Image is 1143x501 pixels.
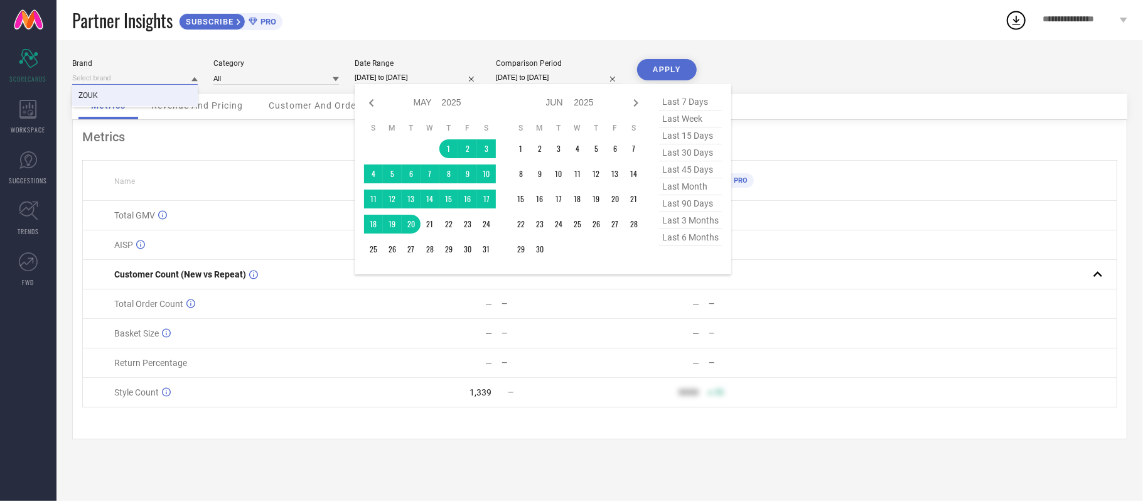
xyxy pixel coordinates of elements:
td: Tue May 20 2025 [402,215,421,234]
th: Thursday [439,123,458,133]
td: Fri Jun 06 2025 [606,139,625,158]
th: Thursday [587,123,606,133]
td: Fri May 23 2025 [458,215,477,234]
td: Mon Jun 16 2025 [530,190,549,208]
th: Monday [530,123,549,133]
span: PRO [257,17,276,26]
td: Mon May 19 2025 [383,215,402,234]
th: Wednesday [421,123,439,133]
td: Sun May 25 2025 [364,240,383,259]
td: Sun Jun 22 2025 [512,215,530,234]
div: — [709,240,806,249]
span: Total GMV [114,210,155,220]
button: APPLY [637,59,697,80]
td: Fri Jun 27 2025 [606,215,625,234]
div: — [709,299,806,308]
td: Thu Jun 26 2025 [587,215,606,234]
td: Mon Jun 09 2025 [530,164,549,183]
div: — [692,328,699,338]
td: Sun Jun 01 2025 [512,139,530,158]
span: Name [114,177,135,186]
span: last 6 months [659,229,722,246]
td: Wed May 14 2025 [421,190,439,208]
td: Wed Jun 04 2025 [568,139,587,158]
td: Sun May 11 2025 [364,190,383,208]
div: Date Range [355,59,480,68]
td: Tue May 27 2025 [402,240,421,259]
th: Wednesday [568,123,587,133]
th: Sunday [512,123,530,133]
input: Select date range [355,71,480,84]
td: Thu May 22 2025 [439,215,458,234]
div: — [485,358,492,368]
div: Comparison Period [496,59,621,68]
span: Partner Insights [72,8,173,33]
td: Sun Jun 08 2025 [512,164,530,183]
td: Sun Jun 15 2025 [512,190,530,208]
td: Sat May 17 2025 [477,190,496,208]
span: AISP [114,240,133,250]
td: Wed Jun 25 2025 [568,215,587,234]
div: — [485,299,492,309]
td: Tue Jun 17 2025 [549,190,568,208]
div: — [502,358,599,367]
div: Next month [628,95,643,110]
td: Mon May 05 2025 [383,164,402,183]
span: ZOUK [78,91,98,100]
span: PRO [731,176,748,185]
td: Wed Jun 18 2025 [568,190,587,208]
div: 9999 [679,387,699,397]
td: Thu May 15 2025 [439,190,458,208]
td: Fri Jun 13 2025 [606,164,625,183]
td: Mon Jun 02 2025 [530,139,549,158]
td: Wed May 28 2025 [421,240,439,259]
th: Friday [606,123,625,133]
th: Saturday [625,123,643,133]
div: ZOUK [72,85,198,106]
td: Mon Jun 30 2025 [530,240,549,259]
th: Friday [458,123,477,133]
td: Tue Jun 03 2025 [549,139,568,158]
td: Wed May 21 2025 [421,215,439,234]
td: Tue May 06 2025 [402,164,421,183]
span: FWD [23,277,35,287]
div: — [692,358,699,368]
td: Fri Jun 20 2025 [606,190,625,208]
td: Sat Jun 28 2025 [625,215,643,234]
span: TRENDS [18,227,39,236]
div: — [502,329,599,338]
div: Open download list [1005,9,1028,31]
td: Sat Jun 14 2025 [625,164,643,183]
td: Fri May 16 2025 [458,190,477,208]
td: Wed Jun 11 2025 [568,164,587,183]
span: Basket Size [114,328,159,338]
td: Mon May 26 2025 [383,240,402,259]
span: Return Percentage [114,358,187,368]
td: Thu Jun 19 2025 [587,190,606,208]
div: — [502,299,599,308]
td: Sat Jun 07 2025 [625,139,643,158]
th: Tuesday [549,123,568,133]
td: Sat May 10 2025 [477,164,496,183]
td: Fri May 09 2025 [458,164,477,183]
div: 1,339 [470,387,491,397]
input: Select comparison period [496,71,621,84]
td: Fri May 02 2025 [458,139,477,158]
span: Style Count [114,387,159,397]
td: Thu Jun 05 2025 [587,139,606,158]
span: 50 [715,388,724,397]
td: Thu May 01 2025 [439,139,458,158]
span: — [508,388,513,397]
div: — [692,299,699,309]
td: Thu May 29 2025 [439,240,458,259]
div: — [709,329,806,338]
td: Sun May 18 2025 [364,215,383,234]
div: Metrics [82,129,1117,144]
span: last 45 days [659,161,722,178]
td: Sat Jun 21 2025 [625,190,643,208]
a: SUBSCRIBEPRO [179,10,282,30]
span: Total Order Count [114,299,183,309]
td: Sat May 24 2025 [477,215,496,234]
th: Saturday [477,123,496,133]
span: last 7 days [659,94,722,110]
